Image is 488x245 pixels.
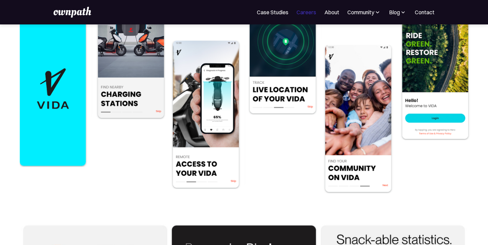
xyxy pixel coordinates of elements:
div: Community [347,8,381,16]
a: Contact [415,8,434,16]
div: Community [347,8,374,16]
a: About [324,8,339,16]
a: Case Studies [257,8,288,16]
div: Blog [389,8,407,16]
div: Blog [389,8,400,16]
a: Careers [297,8,316,16]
